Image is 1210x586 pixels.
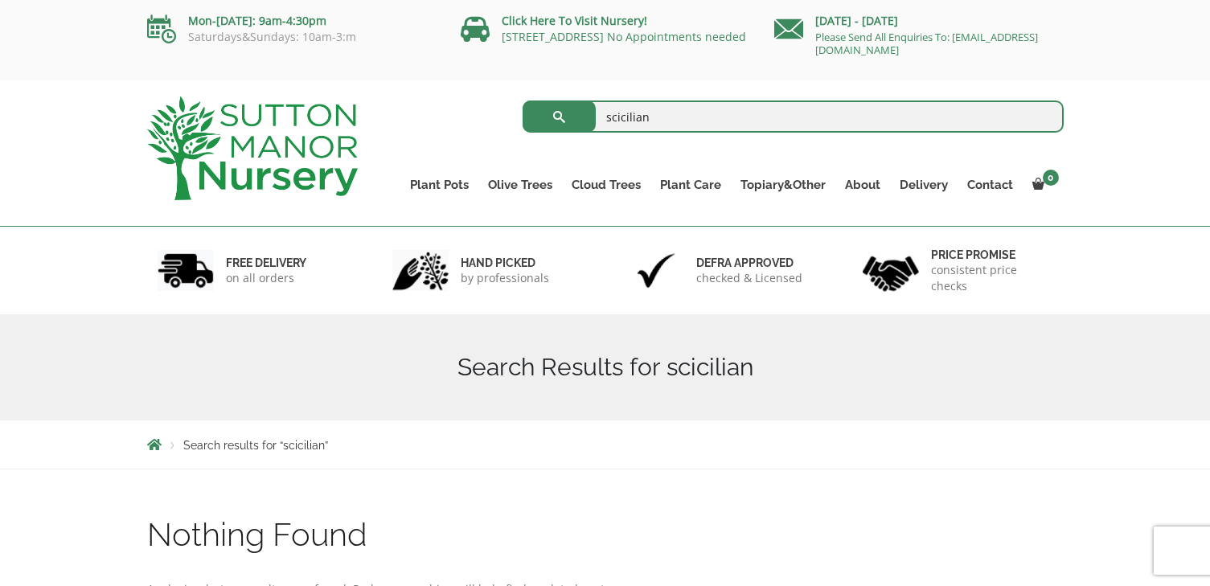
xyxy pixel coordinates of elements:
[147,353,1064,382] h1: Search Results for scicilian
[562,174,650,196] a: Cloud Trees
[696,256,802,270] h6: Defra approved
[931,262,1053,294] p: consistent price checks
[1023,174,1064,196] a: 0
[158,250,214,291] img: 1.jpg
[731,174,835,196] a: Topiary&Other
[478,174,562,196] a: Olive Trees
[400,174,478,196] a: Plant Pots
[147,31,437,43] p: Saturdays&Sundays: 10am-3:m
[696,270,802,286] p: checked & Licensed
[392,250,449,291] img: 2.jpg
[502,29,746,44] a: [STREET_ADDRESS] No Appointments needed
[502,13,647,28] a: Click Here To Visit Nursery!
[226,256,306,270] h6: FREE DELIVERY
[650,174,731,196] a: Plant Care
[147,96,358,200] img: logo
[958,174,1023,196] a: Contact
[523,100,1064,133] input: Search...
[628,250,684,291] img: 3.jpg
[1043,170,1059,186] span: 0
[774,11,1064,31] p: [DATE] - [DATE]
[147,438,1064,451] nav: Breadcrumbs
[931,248,1053,262] h6: Price promise
[461,270,549,286] p: by professionals
[835,174,890,196] a: About
[147,518,1064,551] h1: Nothing Found
[815,30,1038,57] a: Please Send All Enquiries To: [EMAIL_ADDRESS][DOMAIN_NAME]
[226,270,306,286] p: on all orders
[183,439,328,452] span: Search results for “scicilian”
[863,246,919,295] img: 4.jpg
[461,256,549,270] h6: hand picked
[890,174,958,196] a: Delivery
[147,11,437,31] p: Mon-[DATE]: 9am-4:30pm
